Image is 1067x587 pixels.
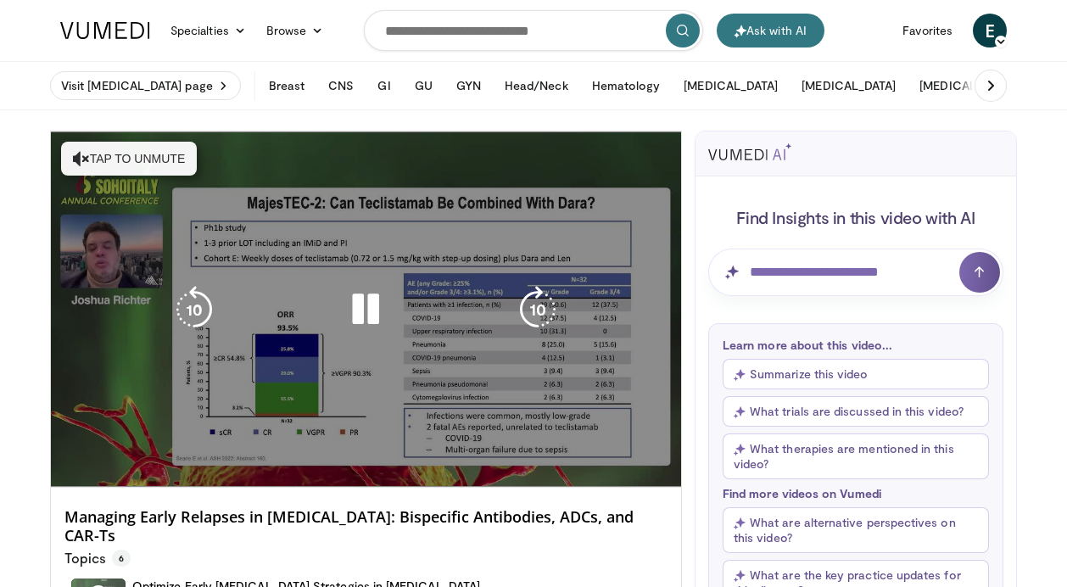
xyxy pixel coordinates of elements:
[367,69,400,103] button: GI
[259,69,315,103] button: Breast
[723,359,989,389] button: Summarize this video
[160,14,256,48] a: Specialties
[723,507,989,553] button: What are alternative perspectives on this video?
[318,69,364,103] button: CNS
[723,396,989,427] button: What trials are discussed in this video?
[673,69,788,103] button: [MEDICAL_DATA]
[723,433,989,479] button: What therapies are mentioned in this video?
[50,71,241,100] a: Visit [MEDICAL_DATA] page
[61,142,197,176] button: Tap to unmute
[708,206,1003,228] h4: Find Insights in this video with AI
[446,69,491,103] button: GYN
[64,550,131,567] p: Topics
[405,69,443,103] button: GU
[708,249,1003,296] input: Question for AI
[60,22,150,39] img: VuMedi Logo
[364,10,703,51] input: Search topics, interventions
[708,143,791,160] img: vumedi-ai-logo.svg
[723,338,989,352] p: Learn more about this video...
[64,508,668,545] h4: Managing Early Relapses in [MEDICAL_DATA]: Bispecific Antibodies, ADCs, and CAR-Ts
[791,69,906,103] button: [MEDICAL_DATA]
[717,14,824,48] button: Ask with AI
[112,550,131,567] span: 6
[494,69,578,103] button: Head/Neck
[256,14,334,48] a: Browse
[973,14,1007,48] a: E
[909,69,1024,103] button: [MEDICAL_DATA]
[582,69,671,103] button: Hematology
[723,486,989,500] p: Find more videos on Vumedi
[51,131,681,488] video-js: Video Player
[892,14,963,48] a: Favorites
